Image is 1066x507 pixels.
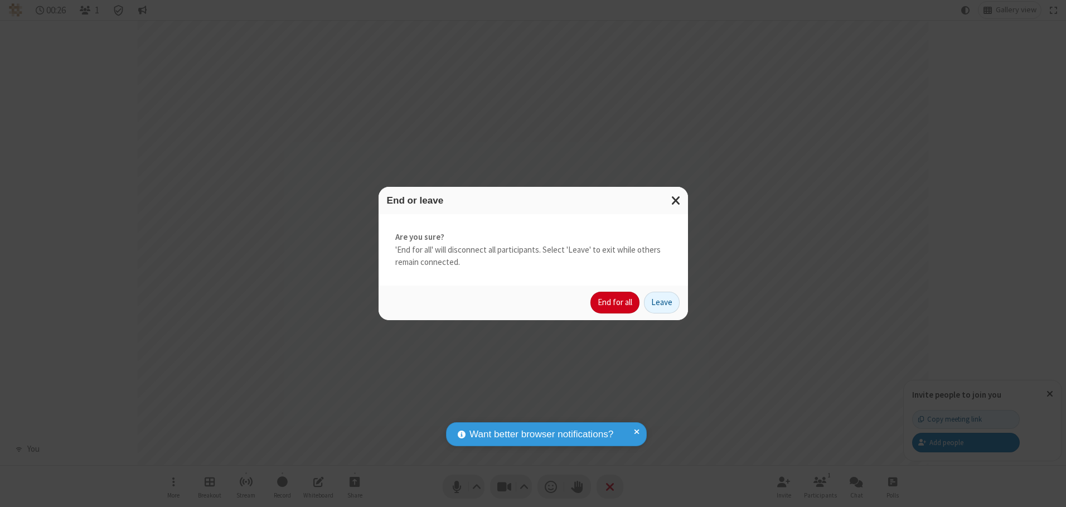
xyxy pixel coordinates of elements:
button: Close modal [665,187,688,214]
button: End for all [590,292,639,314]
span: Want better browser notifications? [469,427,613,442]
h3: End or leave [387,195,680,206]
strong: Are you sure? [395,231,671,244]
button: Leave [644,292,680,314]
div: 'End for all' will disconnect all participants. Select 'Leave' to exit while others remain connec... [379,214,688,286]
